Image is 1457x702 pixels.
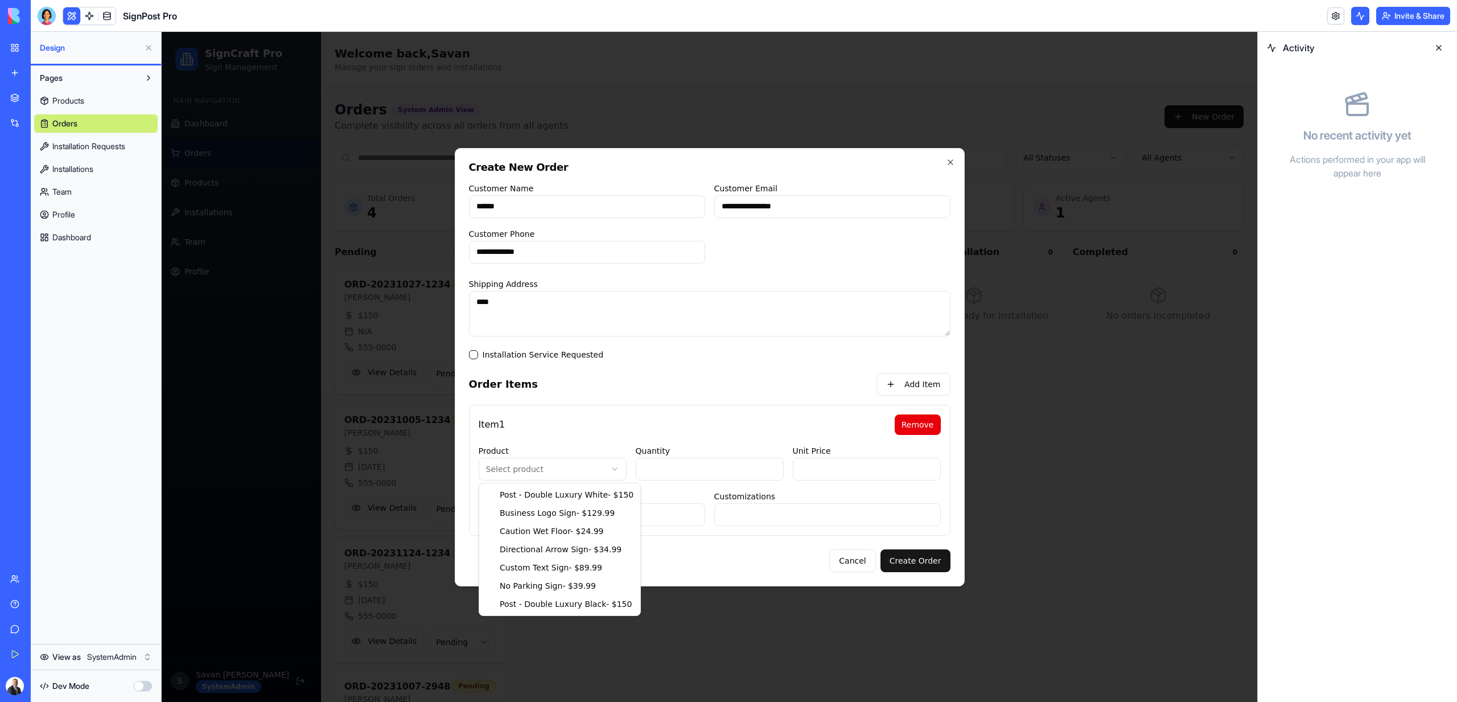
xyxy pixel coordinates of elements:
span: Dev Mode [52,680,89,692]
span: Dashboard [52,232,91,243]
span: Installations [52,163,93,175]
a: Profile [34,206,158,224]
span: Post - Double Luxury Black - $ 150 [338,566,470,578]
span: SignPost Pro [123,9,177,23]
span: Products [52,95,84,106]
span: Profile [52,209,75,220]
a: Dashboard [34,228,158,247]
a: Products [34,92,158,110]
span: Post - Double Luxury White - $ 150 [338,457,472,469]
span: Activity [1283,41,1423,55]
span: Team [52,186,72,198]
span: Design [40,42,139,54]
span: No Parking Sign - $ 39.99 [338,548,434,560]
span: Business Logo Sign - $ 129.99 [338,475,453,487]
img: ACg8ocLBKVDv-t24ZmSdbx4-sXTpmyPckNZ7SWjA-tiWuwpKsCaFGmO6aA=s96-c [6,677,24,695]
span: Caution Wet Floor - $ 24.99 [338,494,442,505]
span: Installation Requests [52,141,125,152]
a: Installation Requests [34,137,158,155]
span: Pages [40,72,63,84]
a: Orders [34,114,158,133]
span: View as [52,651,81,663]
span: Directional Arrow Sign - $ 34.99 [338,512,460,523]
button: Invite & Share [1376,7,1450,25]
p: Actions performed in your app will appear here [1285,153,1430,180]
span: Custom Text Sign - $ 89.99 [338,530,441,541]
button: Pages [34,69,139,87]
span: Orders [52,118,77,129]
img: logo [8,8,79,24]
h4: No recent activity yet [1303,128,1411,143]
a: Team [34,183,158,201]
a: Installations [34,160,158,178]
